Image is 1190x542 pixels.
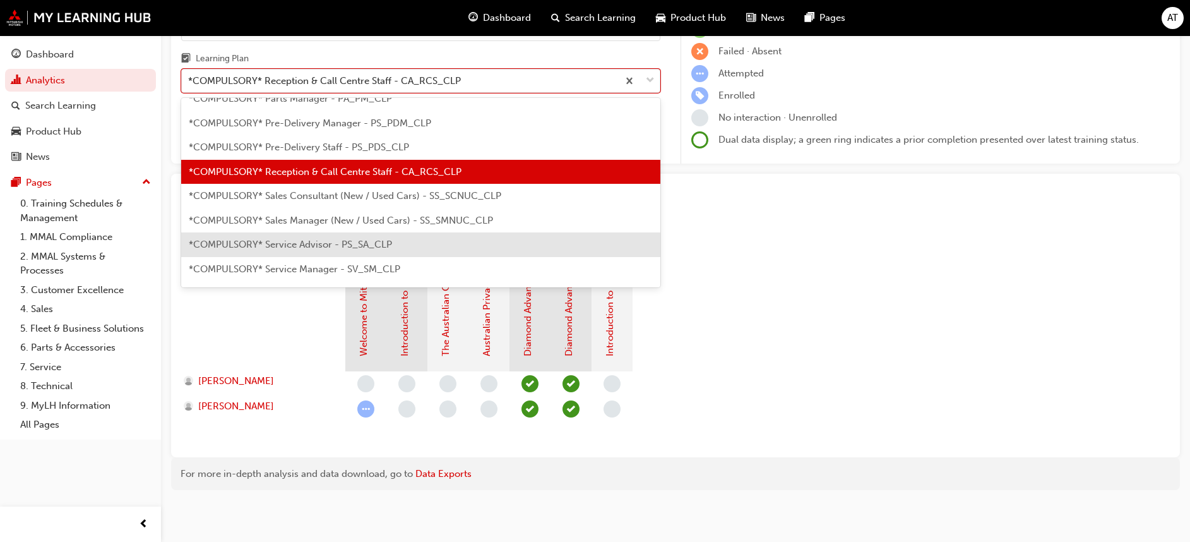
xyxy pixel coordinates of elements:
[439,400,456,418] span: learningRecordVerb_NONE-icon
[521,375,538,392] span: learningRecordVerb_PASS-icon
[189,215,493,226] span: *COMPULSORY* Sales Manager (New / Used Cars) - SS_SMNUC_CLP
[521,400,538,418] span: learningRecordVerb_PASS-icon
[562,400,580,418] span: learningRecordVerb_PASS-icon
[656,10,665,26] span: car-icon
[646,73,655,89] span: down-icon
[15,319,156,339] a: 5. Fleet & Business Solutions
[718,45,782,57] span: Failed · Absent
[26,124,81,139] div: Product Hub
[646,5,736,31] a: car-iconProduct Hub
[181,467,1170,481] div: For more in-depth analysis and data download, go to
[562,375,580,392] span: learningRecordVerb_PASS-icon
[189,142,409,153] span: *COMPULSORY* Pre-Delivery Staff - PS_PDS_CLP
[604,400,621,418] span: learningRecordVerb_NONE-icon
[184,374,333,388] a: [PERSON_NAME]
[15,227,156,247] a: 1. MMAL Compliance
[196,52,249,65] div: Learning Plan
[26,150,50,164] div: News
[541,5,646,31] a: search-iconSearch Learning
[439,375,456,392] span: learningRecordVerb_NONE-icon
[357,375,374,392] span: learningRecordVerb_NONE-icon
[15,338,156,358] a: 6. Parts & Accessories
[565,11,636,25] span: Search Learning
[5,120,156,143] a: Product Hub
[691,65,708,82] span: learningRecordVerb_ATTEMPT-icon
[142,174,151,191] span: up-icon
[604,375,621,392] span: learningRecordVerb_NONE-icon
[691,43,708,60] span: learningRecordVerb_FAIL-icon
[691,87,708,104] span: learningRecordVerb_ENROLL-icon
[5,94,156,117] a: Search Learning
[5,171,156,195] button: Pages
[819,11,845,25] span: Pages
[670,11,726,25] span: Product Hub
[15,415,156,435] a: All Pages
[746,10,756,26] span: news-icon
[11,126,21,138] span: car-icon
[15,247,156,280] a: 2. MMAL Systems & Processes
[11,75,21,87] span: chart-icon
[15,280,156,300] a: 3. Customer Excellence
[25,99,96,113] div: Search Learning
[398,400,415,418] span: learningRecordVerb_NONE-icon
[26,47,74,62] div: Dashboard
[189,190,501,202] span: *COMPULSORY* Sales Consultant (New / Used Cars) - SS_SCNUC_CLP
[1162,7,1184,29] button: AT
[480,400,497,418] span: learningRecordVerb_NONE-icon
[11,152,21,163] span: news-icon
[139,517,148,533] span: prev-icon
[5,43,156,66] a: Dashboard
[15,299,156,319] a: 4. Sales
[795,5,855,31] a: pages-iconPages
[1167,11,1178,25] span: AT
[15,396,156,416] a: 9. MyLH Information
[198,399,274,414] span: [PERSON_NAME]
[468,10,478,26] span: guage-icon
[11,100,20,112] span: search-icon
[551,10,560,26] span: search-icon
[736,5,795,31] a: news-iconNews
[189,117,431,129] span: *COMPULSORY* Pre-Delivery Manager - PS_PDM_CLP
[26,176,52,190] div: Pages
[480,375,497,392] span: learningRecordVerb_NONE-icon
[15,194,156,227] a: 0. Training Schedules & Management
[761,11,785,25] span: News
[718,112,837,123] span: No interaction · Unenrolled
[15,358,156,377] a: 7. Service
[189,263,400,275] span: *COMPULSORY* Service Manager - SV_SM_CLP
[189,93,392,104] span: *COMPULSORY* Parts Manager - PA_PM_CLP
[188,74,461,88] div: *COMPULSORY* Reception & Call Centre Staff - CA_RCS_CLP
[805,10,814,26] span: pages-icon
[5,40,156,171] button: DashboardAnalyticsSearch LearningProduct HubNews
[604,224,616,356] a: Introduction to MiDealerAssist
[398,375,415,392] span: learningRecordVerb_NONE-icon
[483,11,531,25] span: Dashboard
[5,69,156,92] a: Analytics
[198,374,274,388] span: [PERSON_NAME]
[718,68,764,79] span: Attempted
[189,166,461,178] span: *COMPULSORY* Reception & Call Centre Staff - CA_RCS_CLP
[189,239,392,250] span: *COMPULSORY* Service Advisor - PS_SA_CLP
[458,5,541,31] a: guage-iconDashboard
[11,49,21,61] span: guage-icon
[181,54,191,65] span: learningplan-icon
[6,9,152,26] img: mmal
[5,145,156,169] a: News
[718,90,755,101] span: Enrolled
[11,178,21,189] span: pages-icon
[718,134,1139,145] span: Dual data display; a green ring indicates a prior completion presented over latest training status.
[691,109,708,126] span: learningRecordVerb_NONE-icon
[184,399,333,414] a: [PERSON_NAME]
[415,468,472,479] a: Data Exports
[357,400,374,418] span: learningRecordVerb_ATTEMPT-icon
[15,376,156,396] a: 8. Technical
